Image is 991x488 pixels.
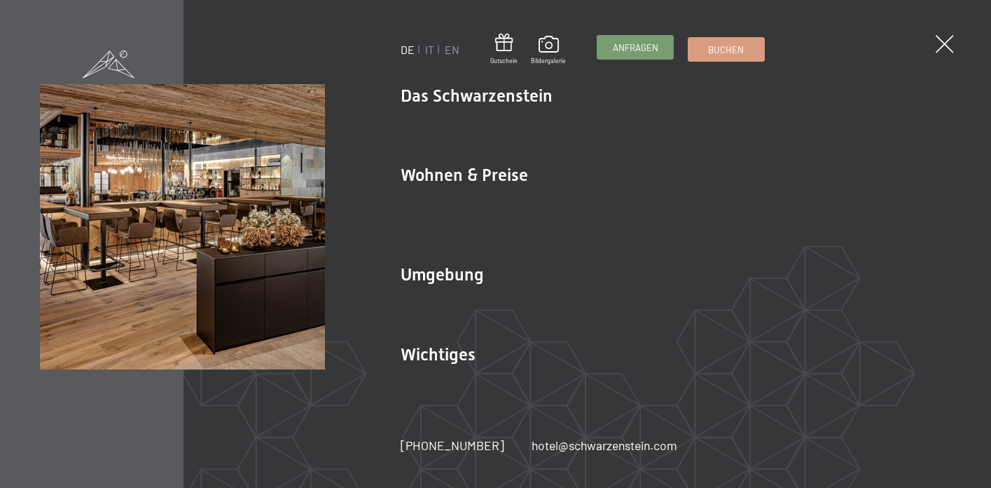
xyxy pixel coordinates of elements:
[531,57,566,65] span: Bildergalerie
[688,38,764,61] a: Buchen
[401,437,504,454] a: [PHONE_NUMBER]
[490,34,518,65] a: Gutschein
[445,43,459,56] a: EN
[490,57,518,65] span: Gutschein
[597,36,673,59] a: Anfragen
[708,43,744,56] span: Buchen
[425,43,434,56] a: IT
[531,36,566,65] a: Bildergalerie
[613,41,658,54] span: Anfragen
[532,437,677,454] a: hotel@schwarzenstein.com
[401,43,415,56] a: DE
[401,438,504,453] span: [PHONE_NUMBER]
